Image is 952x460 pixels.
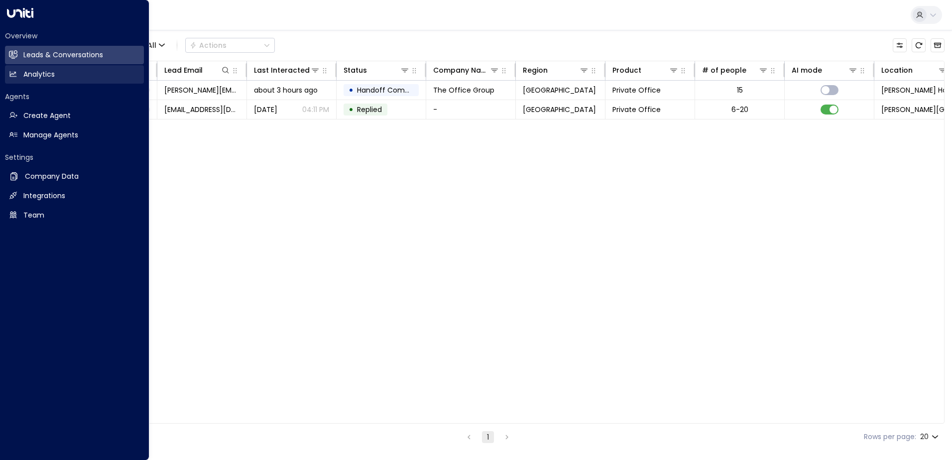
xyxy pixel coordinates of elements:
[357,105,382,115] span: Replied
[792,64,822,76] div: AI mode
[737,85,743,95] div: 15
[254,64,310,76] div: Last Interacted
[23,69,55,80] h2: Analytics
[523,64,589,76] div: Region
[433,64,499,76] div: Company Name
[523,64,548,76] div: Region
[254,64,320,76] div: Last Interacted
[482,431,494,443] button: page 1
[344,64,367,76] div: Status
[920,430,941,444] div: 20
[164,105,239,115] span: jamespinnerbbr@gmail.com
[5,206,144,225] a: Team
[254,105,277,115] span: Yesterday
[344,64,410,76] div: Status
[23,111,71,121] h2: Create Agent
[349,101,354,118] div: •
[463,431,513,443] nav: pagination navigation
[23,191,65,201] h2: Integrations
[702,64,746,76] div: # of people
[357,85,427,95] span: Handoff Completed
[5,152,144,162] h2: Settings
[23,130,78,140] h2: Manage Agents
[5,167,144,186] a: Company Data
[5,65,144,84] a: Analytics
[523,85,596,95] span: London
[5,46,144,64] a: Leads & Conversations
[25,171,79,182] h2: Company Data
[5,187,144,205] a: Integrations
[5,126,144,144] a: Manage Agents
[164,64,203,76] div: Lead Email
[523,105,596,115] span: London
[881,64,948,76] div: Location
[23,210,44,221] h2: Team
[931,38,945,52] button: Archived Leads
[185,38,275,53] div: Button group with a nested menu
[5,31,144,41] h2: Overview
[893,38,907,52] button: Customize
[433,64,489,76] div: Company Name
[792,64,858,76] div: AI mode
[912,38,926,52] span: Refresh
[164,64,231,76] div: Lead Email
[349,82,354,99] div: •
[433,85,494,95] span: The Office Group
[23,50,103,60] h2: Leads & Conversations
[254,85,318,95] span: about 3 hours ago
[164,85,239,95] span: Nicola.Merry@theofficegroup.com
[881,64,913,76] div: Location
[302,105,329,115] p: 04:11 PM
[612,64,679,76] div: Product
[5,92,144,102] h2: Agents
[185,38,275,53] button: Actions
[731,105,748,115] div: 6-20
[147,41,156,49] span: All
[5,107,144,125] a: Create Agent
[612,64,641,76] div: Product
[864,432,916,442] label: Rows per page:
[702,64,768,76] div: # of people
[426,100,516,119] td: -
[612,105,661,115] span: Private Office
[190,41,227,50] div: Actions
[612,85,661,95] span: Private Office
